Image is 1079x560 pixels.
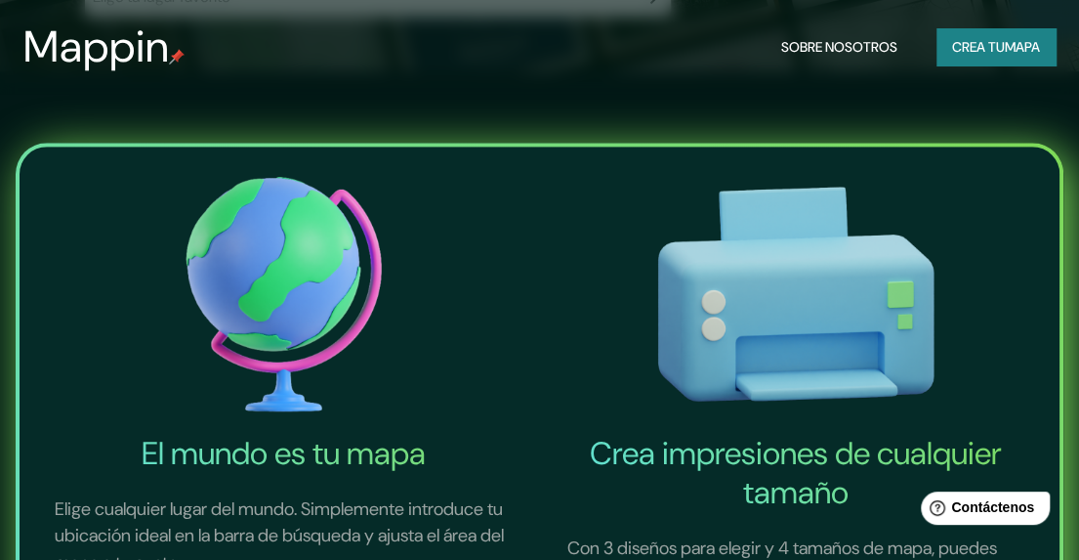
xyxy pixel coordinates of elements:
[169,49,185,65] img: pin de mapeo
[773,28,905,65] button: Sobre nosotros
[590,433,1002,513] font: Crea impresiones de cualquier tamaño
[1005,38,1040,56] font: mapa
[31,154,536,434] img: El mundo es tu icono de mapa
[936,28,1056,65] button: Crea tumapa
[23,19,169,75] font: Mappin
[952,38,1005,56] font: Crea tu
[142,433,426,474] font: El mundo es tu mapa
[905,484,1058,538] iframe: Lanzador de widgets de ayuda
[544,154,1049,434] img: Crea impresiones de cualquier tamaño-icono
[781,38,897,56] font: Sobre nosotros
